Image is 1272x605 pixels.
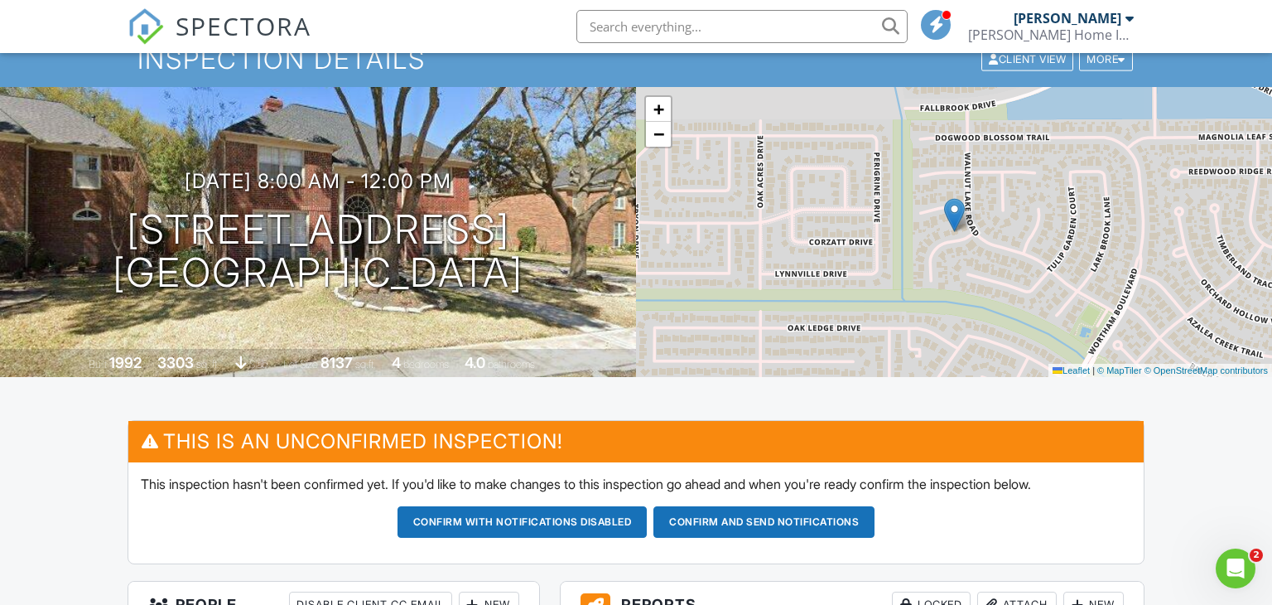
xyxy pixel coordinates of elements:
img: Marker [944,198,965,232]
div: Client View [981,48,1073,70]
a: Leaflet [1053,365,1090,375]
div: 3303 [157,354,194,371]
iframe: Intercom live chat [1216,549,1255,588]
span: − [653,123,664,144]
div: 4 [392,354,401,371]
span: | [1092,365,1095,375]
a: © OpenStreetMap contributors [1144,365,1268,375]
span: slab [249,358,267,370]
button: Confirm and send notifications [653,506,874,538]
div: [PERSON_NAME] [1014,10,1121,27]
div: 8137 [320,354,353,371]
a: Client View [980,52,1077,65]
span: sq.ft. [355,358,376,370]
a: SPECTORA [128,22,311,57]
div: 1992 [109,354,142,371]
h3: [DATE] 8:00 am - 12:00 pm [185,170,451,192]
div: More [1079,48,1133,70]
h3: This is an Unconfirmed Inspection! [128,421,1144,462]
span: Lot Size [283,358,318,370]
span: bathrooms [488,358,535,370]
a: Zoom in [646,97,671,122]
h1: Inspection Details [137,45,1134,74]
button: Confirm with notifications disabled [397,506,648,538]
p: This inspection hasn't been confirmed yet. If you'd like to make changes to this inspection go ah... [141,475,1132,493]
h1: [STREET_ADDRESS] [GEOGRAPHIC_DATA] [113,208,523,296]
input: Search everything... [576,10,908,43]
a: © MapTiler [1097,365,1142,375]
div: Francis Home Inspections,PLLC TREC #24926 [968,27,1134,43]
span: + [653,99,664,119]
span: bedrooms [403,358,449,370]
a: Zoom out [646,122,671,147]
span: 2 [1250,549,1263,562]
span: sq. ft. [196,358,219,370]
span: SPECTORA [176,8,311,43]
span: Built [89,358,107,370]
img: The Best Home Inspection Software - Spectora [128,8,164,45]
div: 4.0 [465,354,485,371]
